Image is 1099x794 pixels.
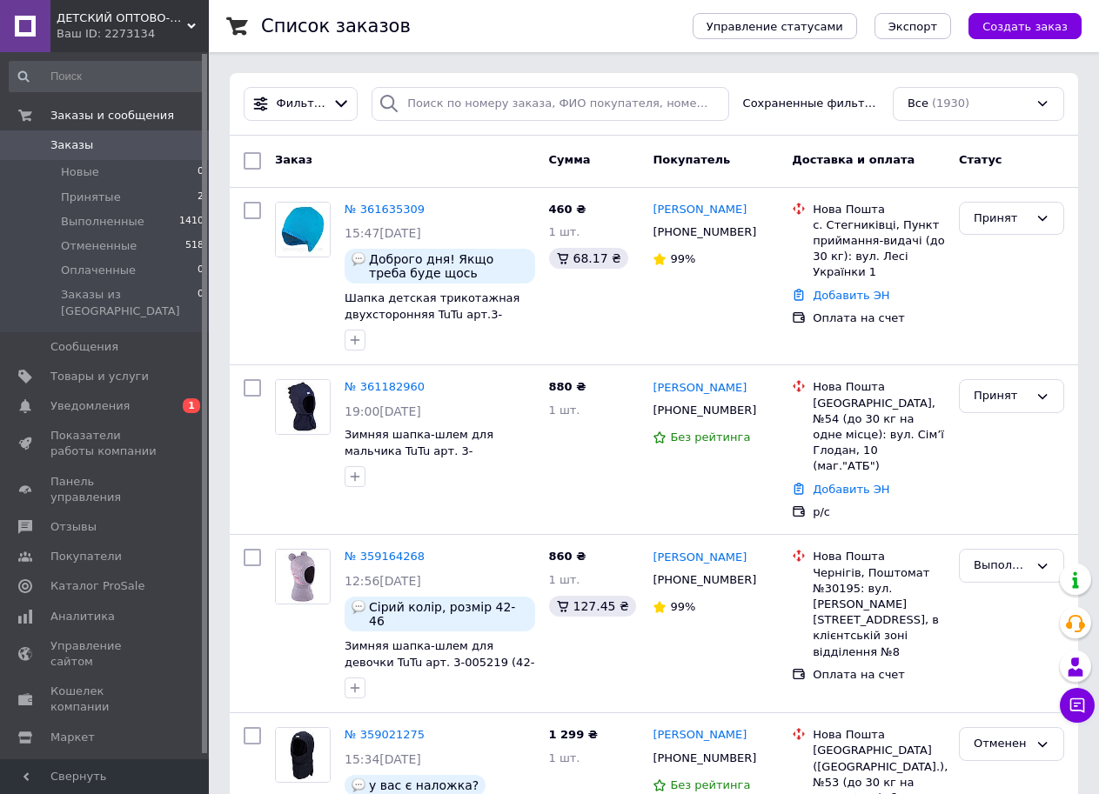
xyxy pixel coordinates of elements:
[61,263,136,278] span: Оплаченные
[549,550,586,563] span: 860 ₴
[549,153,591,166] span: Сумма
[549,404,580,417] span: 1 шт.
[653,380,747,397] a: [PERSON_NAME]
[277,96,325,112] span: Фильтры
[275,727,331,783] a: Фото товару
[549,596,636,617] div: 127.45 ₴
[198,287,204,318] span: 0
[50,108,174,123] span: Заказы и сообщения
[345,404,421,418] span: 19:00[DATE]
[813,727,945,743] div: Нова Пошта
[813,549,945,564] div: Нова Пошта
[50,638,161,670] span: Управление сайтом
[653,404,756,417] span: [PHONE_NUMBER]
[653,573,756,586] span: [PHONE_NUMBER]
[813,504,945,520] div: р/с
[875,13,951,39] button: Экспорт
[653,202,747,218] a: [PERSON_NAME]
[61,190,121,205] span: Принятые
[693,13,857,39] button: Управление статусами
[276,550,330,604] img: Фото товару
[813,667,945,683] div: Оплата на счет
[670,430,750,444] span: Без рейтинга
[670,778,750,791] span: Без рейтинга
[345,639,534,684] a: Зимняя шапка-шлем для девочки TuTu арт. 3-005219 (42-46) 42-46 см., серый
[813,483,889,496] a: Добавить ЭН
[61,214,144,230] span: Выполненные
[50,369,149,384] span: Товары и услуги
[369,778,479,792] span: у вас є наложка?
[908,96,928,112] span: Все
[974,735,1029,753] div: Отменен
[813,202,945,217] div: Нова Пошта
[345,752,421,766] span: 15:34[DATE]
[50,730,95,745] span: Маркет
[275,379,331,435] a: Фото товару
[653,727,747,744] a: [PERSON_NAME]
[974,210,1029,228] div: Принят
[276,203,330,257] img: Фото товару
[198,164,204,180] span: 0
[549,203,586,216] span: 460 ₴
[61,238,137,254] span: Отмененные
[345,203,425,216] a: № 361635309
[743,96,879,112] span: Сохраненные фильтры:
[670,252,695,265] span: 99%
[974,557,1029,575] div: Выполнен
[549,380,586,393] span: 880 ₴
[549,573,580,586] span: 1 шт.
[951,19,1082,32] a: Создать заказ
[653,225,756,238] span: [PHONE_NUMBER]
[50,609,115,624] span: Аналитика
[275,153,312,166] span: Заказ
[369,600,528,628] span: Сірий колір, розмір 42-46
[345,291,519,353] a: Шапка детская трикотажная двухсторонняя TuTu арт.3-004025(46-50, 50-54) 50-54, Бирюзовый
[369,252,528,280] span: Доброго дня! Якщо треба буде щось уточнити, пишіть у вайбер, будь ласка. Дякую
[57,26,209,42] div: Ваш ID: 2273134
[549,728,598,741] span: 1 299 ₴
[50,474,161,505] span: Панель управления
[653,751,756,764] span: [PHONE_NUMBER]
[50,684,161,715] span: Кошелек компании
[813,565,945,660] div: Чернігів, Поштомат №30195: вул. [PERSON_NAME][STREET_ADDRESS], в клієнтській зоні відділення №8
[50,578,144,594] span: Каталог ProSale
[57,10,187,26] span: ДЕТСКИЙ ОПТОВО-РОЗНИЧНЫЙ ИНТЕРНЕТ-МАГАЗИН "TUTU"
[275,202,331,257] a: Фото товару
[198,190,204,205] span: 2
[352,600,365,614] img: :speech_balloon:
[352,252,365,266] img: :speech_balloon:
[276,380,330,434] img: Фото товару
[61,287,198,318] span: Заказы из [GEOGRAPHIC_DATA]
[1060,688,1095,723] button: Чат с покупателем
[792,153,915,166] span: Доставка и оплата
[959,153,1002,166] span: Статус
[974,387,1029,405] div: Принят
[813,217,945,281] div: с. Стегниківці, Пункт приймання-видачі (до 30 кг): вул. Лесі Українки 1
[707,20,843,33] span: Управление статусами
[183,398,200,413] span: 1
[813,289,889,302] a: Добавить ЭН
[932,97,969,110] span: (1930)
[198,263,204,278] span: 0
[50,137,93,153] span: Заказы
[345,728,425,741] a: № 359021275
[50,339,118,355] span: Сообщения
[813,379,945,395] div: Нова Пошта
[345,380,425,393] a: № 361182960
[982,20,1068,33] span: Создать заказ
[345,226,421,240] span: 15:47[DATE]
[9,61,205,92] input: Поиск
[352,778,365,792] img: :speech_balloon:
[813,310,945,326] div: Оплата на счет
[968,13,1082,39] button: Создать заказ
[345,428,532,490] a: Зимняя шапка-шлем для мальчика TuTu арт. 3-005778(42-46, 46-50 см.) 46-50, Синий
[179,214,204,230] span: 1410
[50,549,122,564] span: Покупатели
[50,519,97,535] span: Отзывы
[50,428,161,459] span: Показатели работы компании
[345,574,421,588] span: 12:56[DATE]
[185,238,204,254] span: 518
